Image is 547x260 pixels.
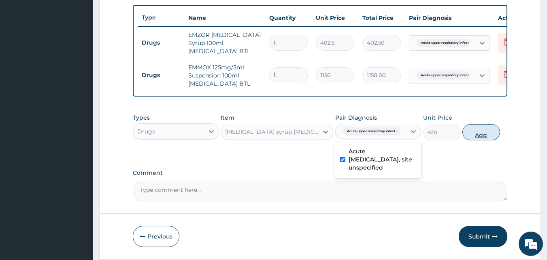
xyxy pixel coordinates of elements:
[265,10,312,26] th: Quantity
[184,27,265,59] td: EMZOR [MEDICAL_DATA] Syrup 100ml [MEDICAL_DATA] BTL
[459,226,507,247] button: Submit
[138,68,184,83] td: Drugs
[133,226,179,247] button: Previous
[47,78,112,160] span: We're online!
[417,71,475,80] span: Acute upper respiratory infect...
[4,174,154,202] textarea: Type your message and hit 'Enter'
[358,10,405,26] th: Total Price
[423,114,452,122] label: Unit Price
[138,10,184,25] th: Type
[349,147,417,172] label: Acute [MEDICAL_DATA], site unspecified
[133,170,508,176] label: Comment
[42,45,136,56] div: Chat with us now
[221,114,234,122] label: Item
[133,4,152,24] div: Minimize live chat window
[225,128,319,136] div: [MEDICAL_DATA] syrup [MEDICAL_DATA] BTL
[405,10,494,26] th: Pair Diagnosis
[494,10,534,26] th: Actions
[133,114,150,121] label: Types
[15,41,33,61] img: d_794563401_company_1708531726252_794563401
[462,124,500,140] button: Add
[137,127,155,135] div: Drugs
[138,35,184,50] td: Drugs
[312,10,358,26] th: Unit Price
[335,114,377,122] label: Pair Diagnosis
[343,127,402,135] span: Acute upper respiratory infect...
[184,59,265,92] td: EMMOX 125mg/5ml Suspension 100ml [MEDICAL_DATA] BTL
[417,39,475,47] span: Acute upper respiratory infect...
[184,10,265,26] th: Name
